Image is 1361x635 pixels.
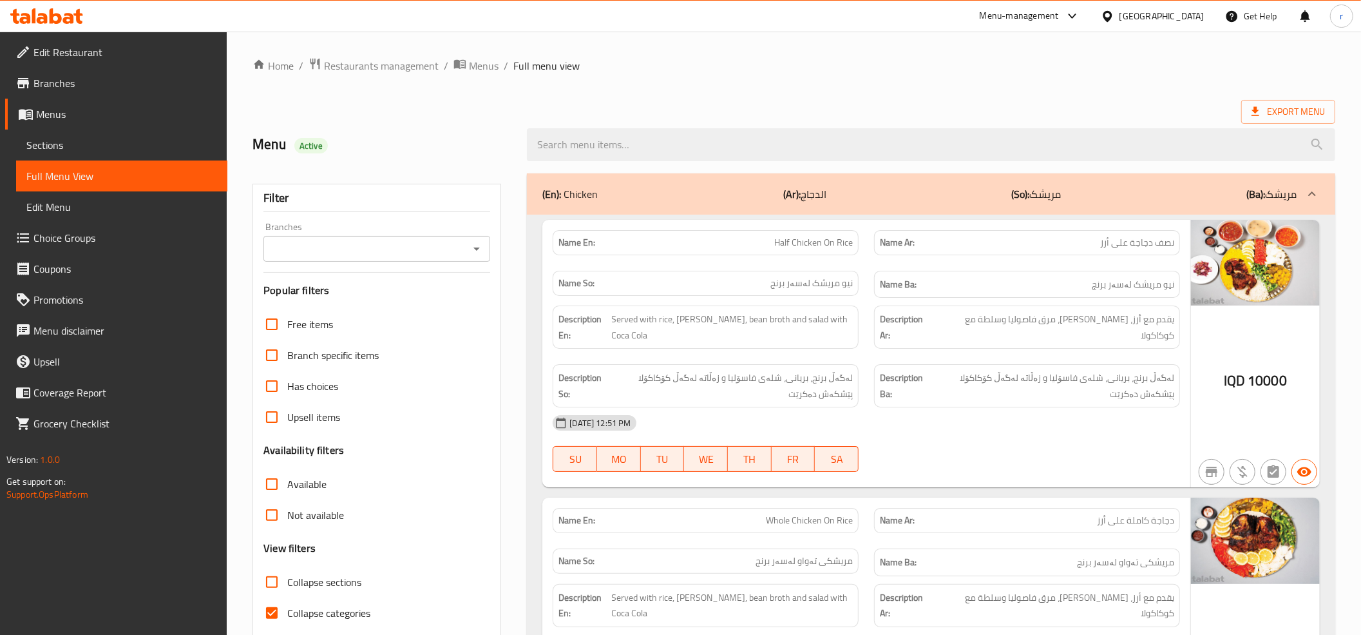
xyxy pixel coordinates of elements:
[252,58,294,73] a: Home
[5,99,227,130] a: Menus
[26,168,217,184] span: Full Menu View
[777,450,810,469] span: FR
[1092,277,1174,293] span: نیو مریشک لەسەر برنج
[564,417,636,429] span: [DATE] 12:51 PM
[610,370,853,402] span: لەگەڵ برنج، بریانی، شلەی فاسۆلیا و زەڵاتە لەگەڵ کۆکاکۆلا پێشکەش دەکرێت
[1291,459,1317,485] button: Available
[558,554,595,568] strong: Name So:
[558,450,592,469] span: SU
[6,473,66,490] span: Get support on:
[263,541,316,556] h3: View filters
[772,446,815,472] button: FR
[40,451,60,468] span: 1.0.0
[287,605,370,621] span: Collapse categories
[880,277,917,293] strong: Name Ba:
[527,128,1335,161] input: search
[597,446,641,472] button: MO
[558,514,595,527] strong: Name En:
[756,554,853,568] span: مریشکی تەواو لەسەر برنج
[294,138,328,153] div: Active
[287,507,344,523] span: Not available
[16,191,227,222] a: Edit Menu
[783,184,801,204] b: (Ar):
[880,554,917,571] strong: Name Ba:
[252,57,1335,74] nav: breadcrumb
[469,58,499,73] span: Menus
[1191,220,1320,306] img: half_chicken638956112761728039.jpg
[1340,9,1343,23] span: r
[733,450,766,469] span: TH
[5,253,227,284] a: Coupons
[980,8,1059,24] div: Menu-management
[287,574,361,590] span: Collapse sections
[444,58,448,73] li: /
[766,514,853,527] span: Whole Chicken On Rice
[558,590,609,621] strong: Description En:
[16,130,227,161] a: Sections
[26,199,217,215] span: Edit Menu
[1199,459,1224,485] button: Not branch specific item
[684,446,728,472] button: WE
[1191,498,1320,583] img: whole_chicken638956112989160668.jpg
[6,451,38,468] span: Version:
[1011,184,1029,204] b: (So):
[26,137,217,153] span: Sections
[309,57,439,74] a: Restaurants management
[774,236,853,249] span: Half Chicken On Rice
[468,240,486,258] button: Open
[880,514,915,527] strong: Name Ar:
[33,416,217,431] span: Grocery Checklist
[937,311,1174,343] span: يقدم مع أرز، برياني، مرق فاصوليا وسلطة مع كوكاكولا
[1119,9,1204,23] div: [GEOGRAPHIC_DATA]
[1246,184,1265,204] b: (Ba):
[1252,104,1325,120] span: Export Menu
[287,409,340,425] span: Upsell items
[33,261,217,277] span: Coupons
[5,346,227,377] a: Upsell
[33,230,217,246] span: Choice Groups
[6,486,88,503] a: Support.OpsPlatform
[1246,186,1297,202] p: مریشک
[602,450,636,469] span: MO
[880,590,934,621] strong: Description Ar:
[542,184,561,204] b: (En):
[646,450,680,469] span: TU
[16,161,227,191] a: Full Menu View
[880,236,915,249] strong: Name Ar:
[263,443,344,458] h3: Availability filters
[1077,554,1174,571] span: مریشکی تەواو لەسەر برنج
[504,58,508,73] li: /
[33,323,217,338] span: Menu disclaimer
[558,370,607,402] strong: Description So:
[1230,459,1255,485] button: Purchased item
[641,446,685,472] button: TU
[299,58,303,73] li: /
[542,186,598,202] p: Chicken
[5,377,227,408] a: Coverage Report
[33,385,217,400] span: Coverage Report
[558,311,609,343] strong: Description En:
[294,140,328,152] span: Active
[287,317,333,332] span: Free items
[1097,514,1174,527] span: دجاجة كاملة على أرز
[513,58,580,73] span: Full menu view
[932,370,1174,402] span: لەگەڵ برنج، بریانی، شلەی فاسۆلیا و زەڵاتە لەگەڵ کۆکاکۆلا پێشکەش دەکرێت
[36,106,217,122] span: Menus
[728,446,772,472] button: TH
[33,292,217,308] span: Promotions
[612,311,853,343] span: Served with rice, bryani, bean broth and salad with Coca Cola
[263,283,490,298] h3: Popular filters
[612,590,853,621] span: Served with rice, bryani, bean broth and salad with Coca Cola
[5,284,227,315] a: Promotions
[252,135,511,154] h2: Menu
[5,315,227,346] a: Menu disclaimer
[1224,368,1245,393] span: IQD
[263,184,490,212] div: Filter
[783,186,826,202] p: الدجاج
[815,446,859,472] button: SA
[1261,459,1286,485] button: Not has choices
[770,277,853,290] span: نیو مریشک لەسەر برنج
[1100,236,1174,249] span: نصف دجاجة على أرز
[689,450,723,469] span: WE
[33,75,217,91] span: Branches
